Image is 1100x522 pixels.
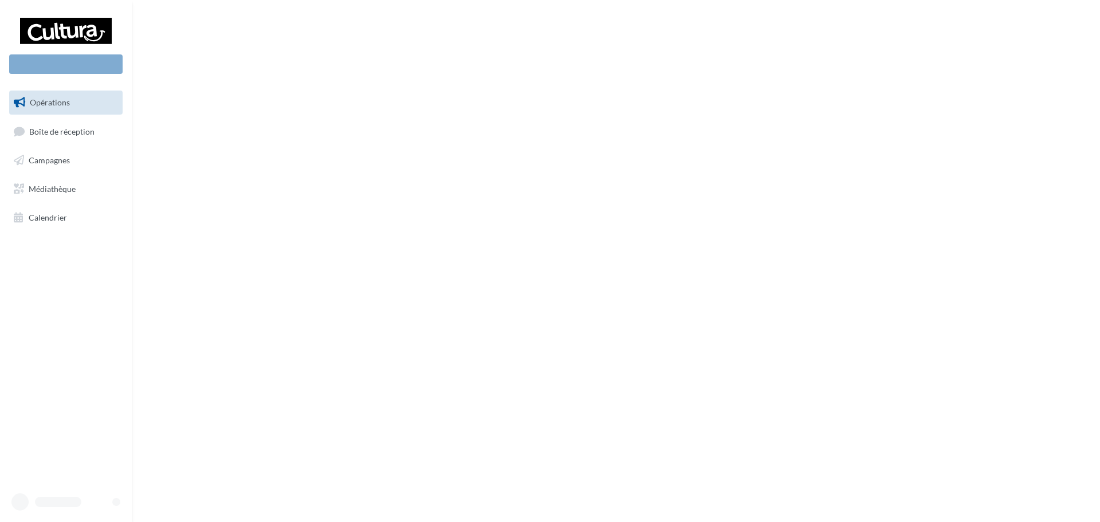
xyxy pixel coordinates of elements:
span: Opérations [30,97,70,107]
a: Boîte de réception [7,119,125,144]
a: Médiathèque [7,177,125,201]
a: Campagnes [7,148,125,172]
span: Médiathèque [29,184,76,194]
span: Boîte de réception [29,126,95,136]
span: Calendrier [29,212,67,222]
a: Calendrier [7,206,125,230]
div: Nouvelle campagne [9,54,123,74]
span: Campagnes [29,155,70,165]
a: Opérations [7,91,125,115]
